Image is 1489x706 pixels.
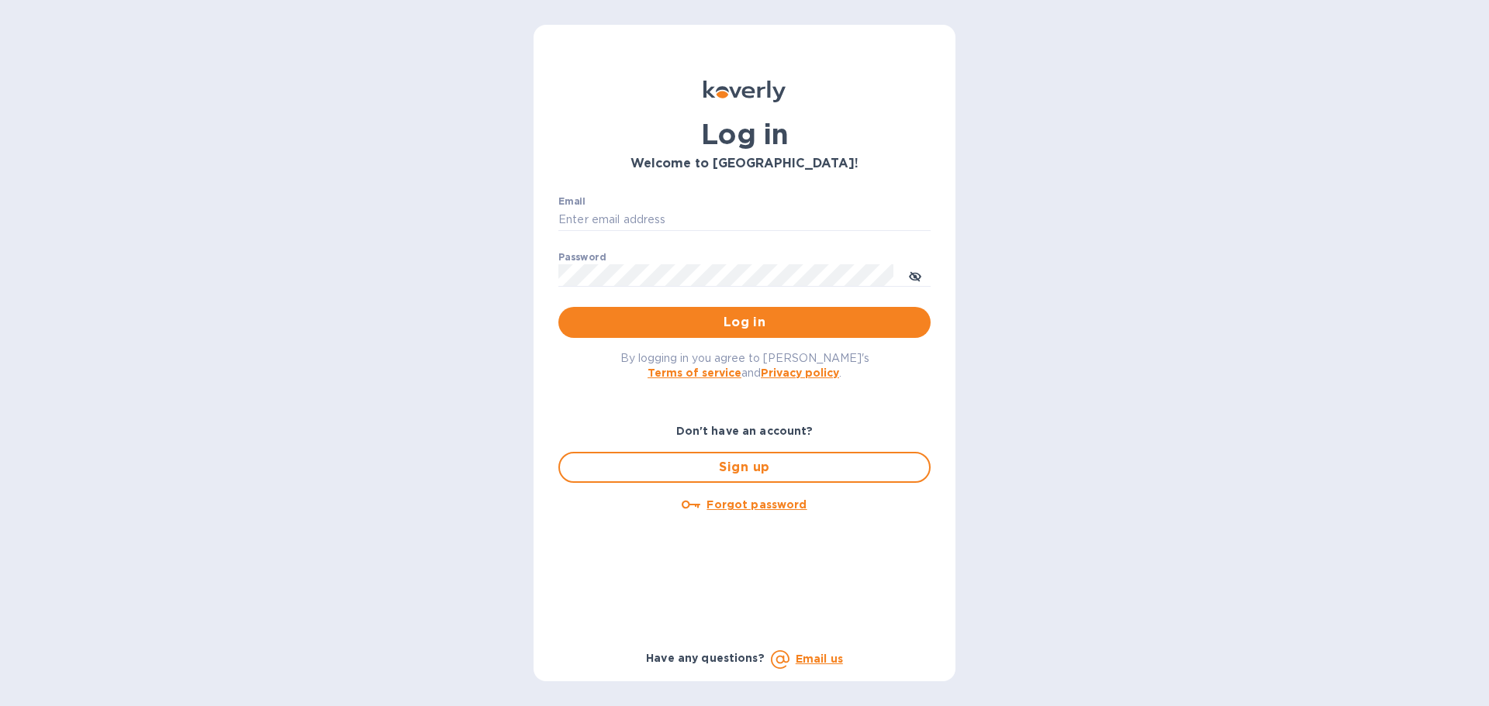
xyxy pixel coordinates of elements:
[571,313,918,332] span: Log in
[676,425,814,437] b: Don't have an account?
[761,367,839,379] a: Privacy policy
[558,253,606,262] label: Password
[572,458,917,477] span: Sign up
[558,208,931,232] input: Enter email address
[558,452,931,483] button: Sign up
[620,352,869,379] span: By logging in you agree to [PERSON_NAME]'s and .
[900,260,931,291] button: toggle password visibility
[558,118,931,150] h1: Log in
[558,307,931,338] button: Log in
[646,652,765,664] b: Have any questions?
[706,498,807,511] u: Forgot password
[648,367,741,379] a: Terms of service
[703,81,786,102] img: Koverly
[558,197,586,206] label: Email
[796,653,843,665] a: Email us
[558,157,931,171] h3: Welcome to [GEOGRAPHIC_DATA]!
